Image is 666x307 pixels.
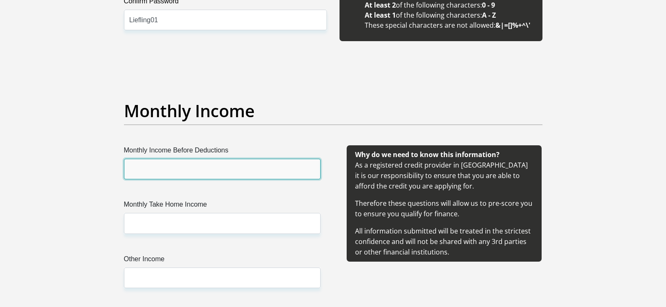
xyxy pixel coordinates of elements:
input: Confirm Password [124,10,327,30]
input: Other Income [124,268,321,288]
li: These special characters are not allowed: [365,20,534,30]
b: Why do we need to know this information? [355,150,500,159]
input: Monthly Income Before Deductions [124,159,321,179]
b: At least 2 [365,0,396,10]
input: Monthly Take Home Income [124,213,321,234]
label: Other Income [124,254,321,268]
b: 0 - 9 [482,0,495,10]
b: A - Z [482,10,496,20]
b: &|=[]%+^\' [495,21,530,30]
li: of the following characters: [365,10,534,20]
label: Monthly Take Home Income [124,199,321,213]
h2: Monthly Income [124,101,542,121]
b: At least 1 [365,10,396,20]
label: Monthly Income Before Deductions [124,145,321,159]
span: As a registered credit provider in [GEOGRAPHIC_DATA] it is our responsibility to ensure that you ... [355,150,532,257]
